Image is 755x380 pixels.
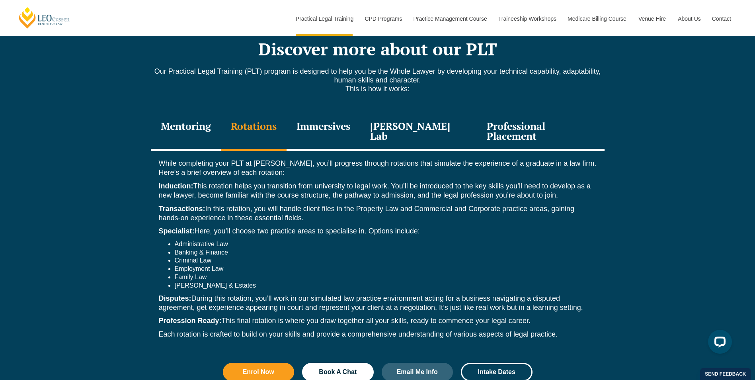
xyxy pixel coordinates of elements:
span: Book A Chat [319,369,357,375]
p: This rotation helps you transition from university to legal work. You’ll be introduced to the key... [159,182,597,200]
strong: Transactions: [159,205,205,213]
a: Practice Management Course [408,2,492,36]
div: Professional Placement [477,113,604,151]
p: While completing your PLT at [PERSON_NAME], you’ll progress through rotations that simulate the e... [159,159,597,178]
strong: Profession Ready: [159,317,222,325]
a: Venue Hire [632,2,672,36]
li: Employment Law [175,265,597,273]
p: During this rotation, you’ll work in our simulated law practice environment acting for a business... [159,294,597,313]
a: Traineeship Workshops [492,2,562,36]
span: Intake Dates [478,369,515,375]
li: Criminal Law [175,257,597,265]
p: This final rotation is where you draw together all your skills, ready to commence your legal career. [159,316,597,325]
div: Mentoring [151,113,221,151]
a: Contact [706,2,737,36]
strong: Specialist: [159,227,195,235]
li: Administrative Law [175,240,597,249]
p: Our Practical Legal Training (PLT) program is designed to help you be the Whole Lawyer by develop... [151,67,605,93]
span: Enrol Now [243,369,274,375]
strong: Disputes: [159,294,191,302]
li: [PERSON_NAME] & Estates [175,282,597,290]
p: Each rotation is crafted to build on your skills and provide a comprehensive understanding of var... [159,330,597,339]
span: Email Me Info [397,369,438,375]
a: About Us [672,2,706,36]
li: Banking & Finance [175,249,597,257]
p: In this rotation, you will handle client files in the Property Law and Commercial and Corporate p... [159,204,597,223]
a: CPD Programs [359,2,407,36]
a: [PERSON_NAME] Centre for Law [18,6,71,29]
li: Family Law [175,273,597,282]
h2: Discover more about our PLT [151,39,605,59]
div: Immersives [287,113,360,151]
iframe: LiveChat chat widget [702,327,735,360]
p: Here, you’ll choose two practice areas to specialise in. Options include: [159,227,597,236]
strong: Induction: [159,182,193,190]
a: Practical Legal Training [290,2,359,36]
div: Rotations [221,113,287,151]
div: [PERSON_NAME] Lab [360,113,477,151]
a: Medicare Billing Course [562,2,632,36]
